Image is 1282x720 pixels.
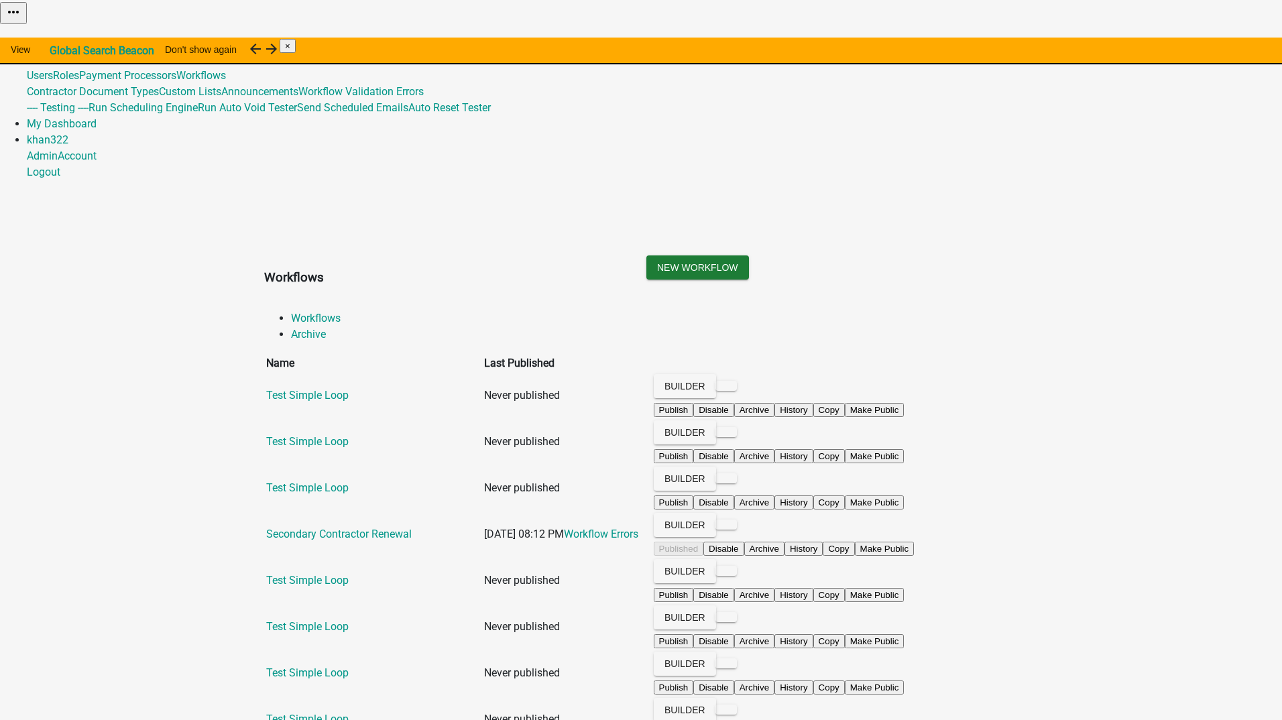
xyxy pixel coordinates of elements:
button: History [774,495,813,509]
a: khan322 [27,133,68,146]
a: Users [27,69,53,82]
button: Disable [693,495,734,509]
a: ---- Testing ---- [27,101,89,114]
i: arrow_back [247,41,264,57]
a: Send Scheduled Emails [297,101,408,114]
button: Copy [813,588,845,602]
button: Builder [654,605,716,629]
button: Don't show again [154,38,247,62]
span: [DATE] 08:12 PM [484,528,564,540]
button: Archive [734,403,774,417]
a: Test Simple Loop [266,481,349,494]
button: Make Public [845,495,905,509]
a: Announcements [221,85,298,98]
a: Test Simple Loop [266,574,349,587]
button: New Workflow [646,255,749,280]
button: Publish [654,680,694,695]
span: Never published [484,666,560,679]
h3: Workflows [264,268,626,287]
button: Copy [813,634,845,648]
a: Run Scheduling Engine [89,101,198,114]
button: Make Public [845,634,905,648]
a: Logout [27,166,60,178]
button: Disable [693,403,734,417]
button: Make Public [845,449,905,463]
a: Test Simple Loop [266,389,349,402]
a: Workflow Errors [564,528,638,540]
button: Builder [654,420,716,444]
button: History [774,634,813,648]
button: Copy [823,542,854,556]
a: Admin [27,37,58,50]
button: History [774,588,813,602]
button: Archive [734,495,774,509]
button: Publish [654,588,694,602]
button: Make Public [845,403,905,417]
a: Auto Reset Tester [408,101,491,114]
a: Workflows [176,69,226,82]
a: Run Auto Void Tester [198,101,297,114]
span: Never published [484,481,560,494]
button: Make Public [845,680,905,695]
a: Admin [27,149,58,162]
div: khan322 [27,148,1272,180]
a: My Dashboard [27,117,97,130]
button: History [774,680,813,695]
button: Archive [734,588,774,602]
button: Publish [654,495,694,509]
a: Payment Processors [79,69,176,82]
button: Builder [654,374,716,398]
button: Make Public [855,542,915,556]
button: Close [280,39,296,53]
a: Roles [53,69,79,82]
a: Secondary Contractor Renewal [266,528,412,540]
button: Builder [654,652,716,676]
button: Disable [693,680,734,695]
button: Publish [654,403,694,417]
span: Never published [484,389,560,402]
a: Contractor Document Types [27,85,159,98]
button: Archive [744,542,784,556]
a: Custom Lists [159,85,221,98]
button: Disable [693,588,734,602]
a: Workflow Validation Errors [298,85,424,98]
button: History [784,542,823,556]
span: Never published [484,574,560,587]
button: Archive [734,449,774,463]
button: History [774,449,813,463]
span: Never published [484,435,560,448]
button: Archive [734,634,774,648]
a: Test Simple Loop [266,620,349,633]
a: Account [58,149,97,162]
button: Copy [813,449,845,463]
th: Name [266,355,482,372]
button: Builder [654,467,716,491]
i: more_horiz [5,4,21,20]
a: Test Simple Loop [266,435,349,448]
button: Disable [693,449,734,463]
button: Archive [734,680,774,695]
button: Disable [693,634,734,648]
button: Copy [813,680,845,695]
strong: Global Search Beacon [50,44,154,57]
button: Builder [654,559,716,583]
a: Workflows [291,312,341,324]
button: Make Public [845,588,905,602]
span: Never published [484,620,560,633]
a: Archive [291,328,326,341]
span: × [285,41,290,51]
div: Global [27,68,1272,116]
button: Builder [654,513,716,537]
button: Publish [654,449,694,463]
button: History [774,403,813,417]
th: Last Published [483,355,652,372]
i: arrow_forward [264,41,280,57]
button: Publish [654,634,694,648]
button: Published [654,542,704,556]
a: Test Simple Loop [266,666,349,679]
button: Copy [813,403,845,417]
button: Copy [813,495,845,509]
button: Disable [703,542,744,556]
